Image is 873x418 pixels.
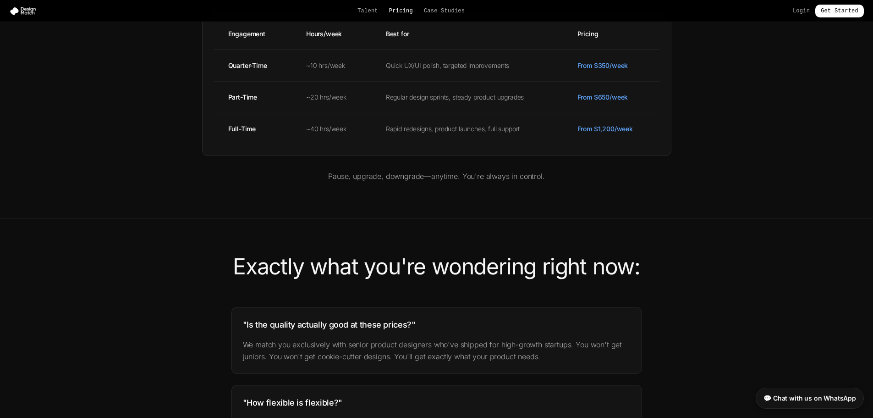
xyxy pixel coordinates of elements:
[371,50,563,81] td: Quick UX/UI polish, targeted improvements
[563,81,660,113] td: From $650/week
[291,18,371,50] th: Hours/week
[563,50,660,81] td: From $350/week
[563,113,660,145] td: From $1,200/week
[793,7,810,15] a: Login
[756,388,864,409] a: 💬 Chat with us on WhatsApp
[424,7,465,15] a: Case Studies
[243,318,631,331] h3: " Is the quality actually good at these prices? "
[214,113,291,145] td: Full-Time
[563,18,660,50] th: Pricing
[371,18,563,50] th: Best for
[180,256,693,278] h2: Exactly what you're wondering right now:
[214,18,291,50] th: Engagement
[9,6,40,16] img: Design Match
[180,171,693,182] p: Pause, upgrade, downgrade—anytime. You're always in control.
[389,7,413,15] a: Pricing
[291,113,371,145] td: ~40 hrs/week
[214,81,291,113] td: Part-Time
[243,339,631,362] div: We match you exclusively with senior product designers who've shipped for high-growth startups. Y...
[357,7,378,15] a: Talent
[371,81,563,113] td: Regular design sprints, steady product upgrades
[214,50,291,81] td: Quarter-Time
[243,396,631,409] h3: " How flexible is flexible? "
[291,81,371,113] td: ~20 hrs/week
[815,5,864,17] a: Get Started
[371,113,563,145] td: Rapid redesigns, product launches, full support
[291,50,371,81] td: ~10 hrs/week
